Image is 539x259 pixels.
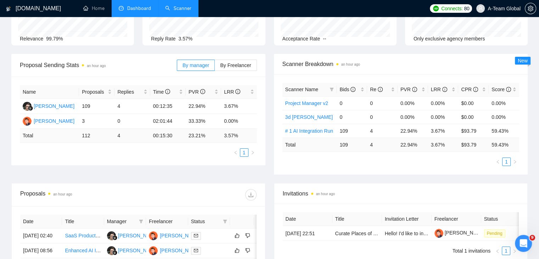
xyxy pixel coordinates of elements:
[335,231,435,236] a: Curate Places of Interest in mapping services
[20,85,79,99] th: Name
[484,230,508,236] a: Pending
[149,247,201,253] a: OK[PERSON_NAME]
[240,148,248,157] li: 1
[525,3,536,14] button: setting
[117,88,142,96] span: Replies
[506,87,511,92] span: info-circle
[350,87,355,92] span: info-circle
[489,138,519,151] td: 59.43 %
[432,212,481,226] th: Freelancer
[248,148,257,157] li: Next Page
[153,89,170,95] span: Time
[337,138,367,151] td: 109
[378,87,383,92] span: info-circle
[398,96,428,110] td: 0.00%
[194,233,198,238] span: mail
[502,158,511,166] li: 1
[332,226,382,241] td: Curate Places of Interest in mapping services
[283,226,332,241] td: [DATE] 22:51
[282,138,337,151] td: Total
[328,84,335,95] span: filter
[23,117,32,126] img: OK
[235,248,240,253] span: like
[146,215,188,228] th: Freelancer
[489,110,519,124] td: 0.00%
[283,189,519,198] span: Invitations
[502,158,510,166] a: 1
[285,128,333,134] a: # 1 AI Integration Run
[107,247,159,253] a: DF[PERSON_NAME]
[494,158,502,166] li: Previous Page
[139,219,143,224] span: filter
[282,36,320,42] span: Acceptance Rate
[283,212,332,226] th: Date
[529,235,535,241] span: 9
[240,149,248,156] a: 1
[87,64,106,68] time: an hour ago
[20,189,138,200] div: Proposals
[79,114,114,129] td: 3
[20,129,79,143] td: Total
[489,96,519,110] td: 0.00%
[191,217,220,225] span: Status
[224,89,240,95] span: LRR
[492,87,511,92] span: Score
[34,102,74,110] div: [PERSON_NAME]
[107,232,159,238] a: DF[PERSON_NAME]
[243,231,252,240] button: dislike
[233,246,241,255] button: like
[337,96,367,110] td: 0
[245,233,250,238] span: dislike
[65,248,172,253] a: Enhanced AI Integration on Sales Funnel Builder
[231,148,240,157] button: left
[400,87,417,92] span: PVR
[194,248,198,253] span: mail
[119,6,124,11] span: dashboard
[107,246,116,255] img: DF
[179,36,193,42] span: 3.57%
[186,99,221,114] td: 22.94%
[484,230,505,237] span: Pending
[510,247,519,255] li: Next Page
[6,3,11,15] img: logo
[221,129,257,143] td: 3.57 %
[20,215,62,228] th: Date
[512,249,517,253] span: right
[150,114,186,129] td: 02:01:44
[382,212,432,226] th: Invitation Letter
[114,85,150,99] th: Replies
[127,5,151,11] span: Dashboard
[248,148,257,157] button: right
[398,124,428,138] td: 22.94%
[189,89,205,95] span: PVR
[107,217,136,225] span: Manager
[149,232,201,238] a: OK[PERSON_NAME]
[458,96,489,110] td: $0.00
[46,36,63,42] span: 99.79%
[20,228,62,243] td: [DATE] 02:40
[160,232,201,239] div: [PERSON_NAME]
[118,232,159,239] div: [PERSON_NAME]
[442,87,447,92] span: info-circle
[330,87,334,92] span: filter
[285,114,333,120] a: 3d [PERSON_NAME]
[221,114,257,129] td: 0.00%
[367,124,398,138] td: 4
[458,110,489,124] td: $0.00
[112,235,117,240] img: gigradar-bm.png
[518,58,528,64] span: New
[511,158,519,166] li: Next Page
[367,96,398,110] td: 0
[62,215,104,228] th: Title
[112,250,117,255] img: gigradar-bm.png
[107,231,116,240] img: DF
[510,247,519,255] button: right
[493,247,502,255] li: Previous Page
[221,99,257,114] td: 3.67%
[104,215,146,228] th: Manager
[243,246,252,255] button: dislike
[282,60,520,68] span: Scanner Breakdown
[493,247,502,255] button: left
[367,110,398,124] td: 0
[412,87,417,92] span: info-circle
